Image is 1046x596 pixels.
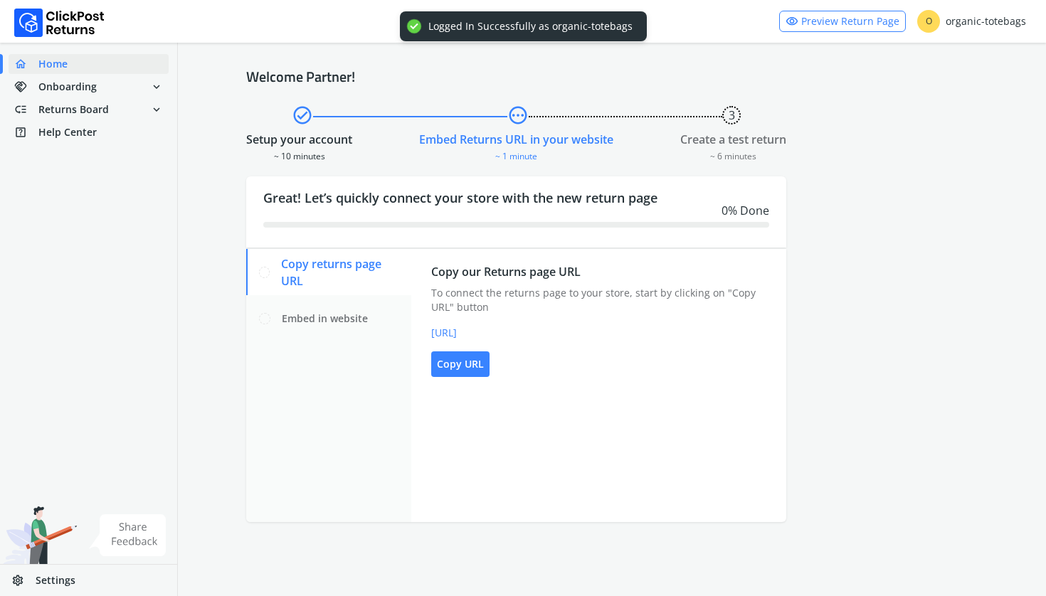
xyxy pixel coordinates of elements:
[9,54,169,74] a: homeHome
[281,255,400,289] span: Copy returns page URL
[507,102,529,128] span: pending
[263,202,769,219] div: 0 % Done
[282,312,368,326] span: Embed in website
[246,68,978,85] h4: Welcome Partner!
[419,148,613,162] div: ~ 1 minute
[431,351,490,377] button: Copy URL
[419,131,613,148] div: Embed Returns URL in your website
[89,514,167,556] img: share feedback
[11,570,36,590] span: settings
[680,148,786,162] div: ~ 6 minutes
[292,102,313,128] span: check_circle
[246,131,352,148] div: Setup your account
[246,148,352,162] div: ~ 10 minutes
[36,573,75,587] span: Settings
[779,11,906,32] a: visibilityPreview Return Page
[14,9,105,37] img: Logo
[38,102,109,117] span: Returns Board
[431,286,766,314] div: To connect the returns page to your store, start by clicking on "Copy URL" button
[917,10,1026,33] div: organic-totebags
[680,131,786,148] div: Create a test return
[14,54,38,74] span: home
[14,100,38,119] span: low_priority
[38,125,97,139] span: Help Center
[14,122,38,142] span: help_center
[431,326,766,340] a: [URL]
[428,20,633,33] div: Logged In Successfully as organic-totebags
[246,176,786,248] div: Great! Let’s quickly connect your store with the new return page
[38,57,68,71] span: Home
[786,11,798,31] span: visibility
[14,77,38,97] span: handshake
[9,122,169,142] a: help_centerHelp Center
[722,106,741,124] button: 3
[150,77,163,97] span: expand_more
[917,10,940,33] span: O
[431,263,766,280] div: Copy our Returns page URL
[38,80,97,94] span: Onboarding
[150,100,163,119] span: expand_more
